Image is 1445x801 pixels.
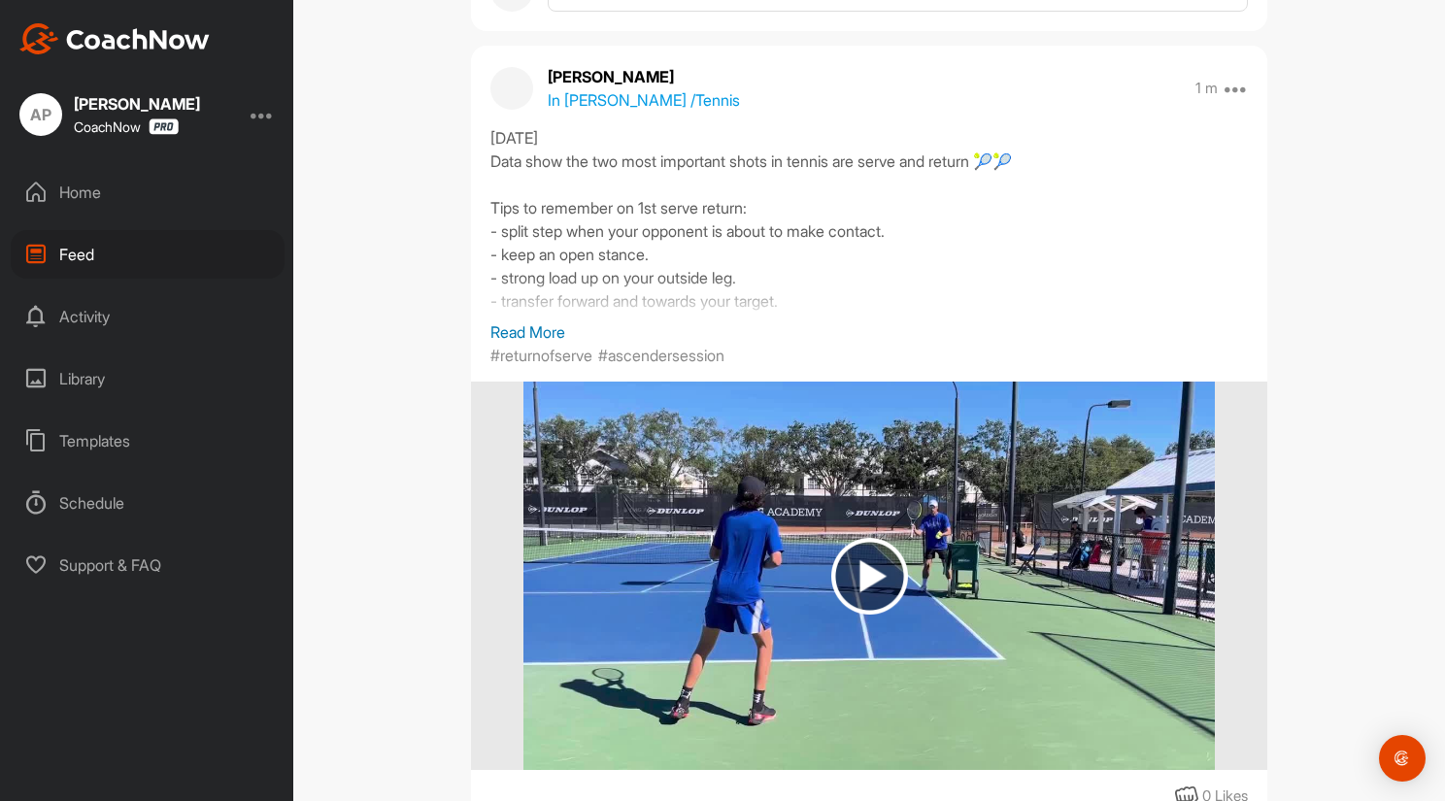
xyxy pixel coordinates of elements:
[11,354,285,403] div: Library
[1195,79,1218,98] p: 1 m
[74,118,179,135] div: CoachNow
[831,538,908,615] img: play
[598,344,724,367] p: #ascendersession
[490,320,1248,344] p: Read More
[74,96,200,112] div: [PERSON_NAME]
[490,126,1248,320] div: [DATE] Data show the two most important shots in tennis are serve and return 🎾🎾 Tips to remember ...
[1379,735,1426,782] div: Open Intercom Messenger
[11,292,285,341] div: Activity
[149,118,179,135] img: CoachNow Pro
[11,230,285,279] div: Feed
[523,382,1214,770] img: media
[548,65,740,88] p: [PERSON_NAME]
[11,541,285,589] div: Support & FAQ
[19,93,62,136] div: AP
[11,168,285,217] div: Home
[548,88,740,112] p: In [PERSON_NAME] / Tennis
[490,344,592,367] p: #returnofserve
[11,417,285,465] div: Templates
[11,479,285,527] div: Schedule
[19,23,210,54] img: CoachNow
